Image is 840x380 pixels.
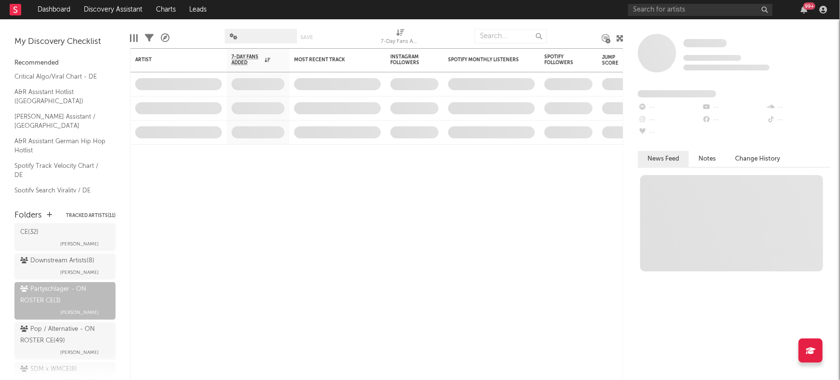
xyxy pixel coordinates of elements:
[14,254,116,280] a: Downstream Artists(8)[PERSON_NAME]
[702,114,766,126] div: --
[725,151,790,167] button: Change History
[684,39,727,47] span: Some Artist
[20,364,77,375] div: SDM x WMCE ( 8 )
[232,54,262,66] span: 7-Day Fans Added
[14,36,116,48] div: My Discovery Checklist
[381,36,420,48] div: 7-Day Fans Added (7-Day Fans Added)
[60,267,99,278] span: [PERSON_NAME]
[638,90,716,97] span: Fans Added by Platform
[145,24,154,52] div: Filters
[638,101,702,114] div: --
[66,213,116,218] button: Tracked Artists(11)
[135,57,207,63] div: Artist
[14,210,42,221] div: Folders
[60,307,99,318] span: [PERSON_NAME]
[20,284,107,307] div: Partyschlager - ON ROSTER CE ( 3 )
[602,54,626,66] div: Jump Score
[14,87,106,107] a: A&R Assistant Hotlist ([GEOGRAPHIC_DATA])
[130,24,138,52] div: Edit Columns
[14,322,116,360] a: Pop / Alternative - ON ROSTER CE(49)[PERSON_NAME]
[294,57,366,63] div: Most Recent Track
[475,29,547,43] input: Search...
[684,65,770,70] span: 0 fans last week
[381,24,420,52] div: 7-Day Fans Added (7-Day Fans Added)
[14,57,116,69] div: Recommended
[638,126,702,139] div: --
[448,57,520,63] div: Spotify Monthly Listeners
[628,4,773,16] input: Search for artists
[300,35,313,40] button: Save
[390,54,424,66] div: Instagram Followers
[689,151,725,167] button: Notes
[766,101,830,114] div: --
[14,185,106,196] a: Spotify Search Virality / DE
[20,215,107,238] div: Dance - ON ROSTER CE ( 32 )
[684,55,741,61] span: Tracking Since: [DATE]
[14,161,106,180] a: Spotify Track Velocity Chart / DE
[801,6,807,14] button: 99+
[638,114,702,126] div: --
[60,347,99,358] span: [PERSON_NAME]
[638,151,689,167] button: News Feed
[766,114,830,126] div: --
[14,71,106,82] a: Critical Algo/Viral Chart - DE
[14,214,116,251] a: Dance - ON ROSTER CE(32)[PERSON_NAME]
[14,111,106,131] a: [PERSON_NAME] Assistant / [GEOGRAPHIC_DATA]
[684,39,727,48] a: Some Artist
[803,2,815,10] div: 99 +
[161,24,169,52] div: A&R Pipeline
[14,282,116,320] a: Partyschlager - ON ROSTER CE(3)[PERSON_NAME]
[60,238,99,250] span: [PERSON_NAME]
[544,54,578,66] div: Spotify Followers
[14,136,106,156] a: A&R Assistant German Hip Hop Hotlist
[20,324,107,347] div: Pop / Alternative - ON ROSTER CE ( 49 )
[20,255,94,267] div: Downstream Artists ( 8 )
[702,101,766,114] div: --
